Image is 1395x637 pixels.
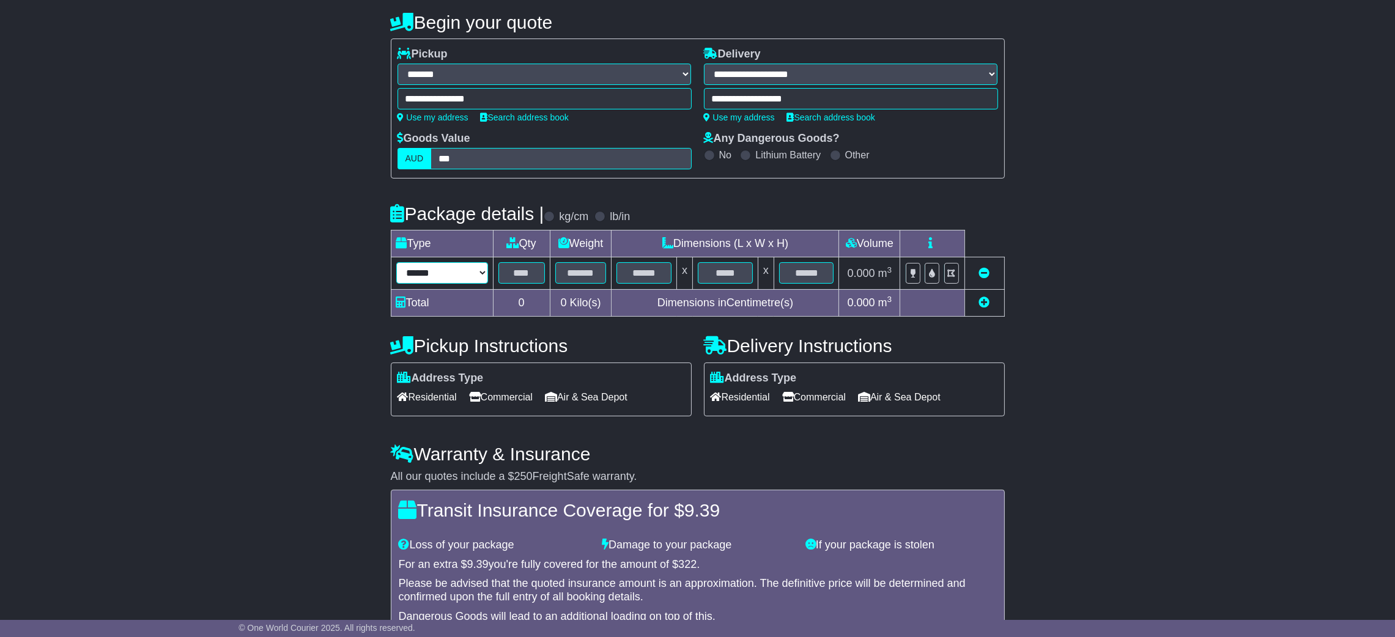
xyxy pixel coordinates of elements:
span: m [878,267,892,279]
sup: 3 [887,295,892,304]
span: Commercial [469,388,533,407]
h4: Pickup Instructions [391,336,692,356]
label: lb/in [610,210,630,224]
a: Remove this item [979,267,990,279]
td: Qty [493,230,550,257]
span: Residential [398,388,457,407]
label: Lithium Battery [755,149,821,161]
td: Volume [839,230,900,257]
sup: 3 [887,265,892,274]
td: Weight [550,230,612,257]
td: Dimensions in Centimetre(s) [612,289,839,316]
h4: Transit Insurance Coverage for $ [399,500,997,520]
td: Type [391,230,493,257]
div: Please be advised that the quoted insurance amount is an approximation. The definitive price will... [399,577,997,603]
span: 9.39 [684,500,720,520]
div: All our quotes include a $ FreightSafe warranty. [391,470,1005,484]
td: Kilo(s) [550,289,612,316]
span: 0.000 [848,296,875,309]
span: 250 [514,470,533,482]
label: Delivery [704,48,761,61]
a: Add new item [979,296,990,309]
span: Commercial [782,388,846,407]
div: For an extra $ you're fully covered for the amount of $ . [399,558,997,572]
span: © One World Courier 2025. All rights reserved. [239,623,415,633]
label: No [719,149,731,161]
div: Damage to your package [596,539,799,552]
div: Dangerous Goods will lead to an additional loading on top of this. [399,610,997,624]
a: Search address book [787,112,875,122]
span: 0.000 [848,267,875,279]
label: Other [845,149,870,161]
span: 322 [678,558,697,570]
span: Air & Sea Depot [858,388,941,407]
td: 0 [493,289,550,316]
h4: Warranty & Insurance [391,444,1005,464]
a: Search address book [481,112,569,122]
td: Dimensions (L x W x H) [612,230,839,257]
h4: Package details | [391,204,544,224]
div: If your package is stolen [799,539,1003,552]
label: Goods Value [398,132,470,145]
div: Loss of your package [393,539,596,552]
td: x [758,257,774,289]
td: x [677,257,693,289]
span: Residential [711,388,770,407]
span: m [878,296,892,309]
span: 0 [560,296,566,309]
span: Air & Sea Depot [545,388,627,407]
span: 9.39 [467,558,489,570]
label: Address Type [398,372,484,385]
a: Use my address [704,112,775,122]
label: AUD [398,148,432,169]
h4: Delivery Instructions [704,336,1005,356]
label: kg/cm [559,210,588,224]
label: Pickup [398,48,448,61]
label: Address Type [711,372,797,385]
td: Total [391,289,493,316]
h4: Begin your quote [391,12,1005,32]
label: Any Dangerous Goods? [704,132,840,145]
a: Use my address [398,112,468,122]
